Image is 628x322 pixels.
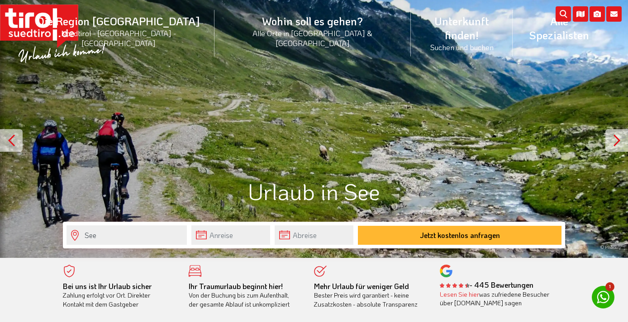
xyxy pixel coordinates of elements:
input: Anreise [191,225,270,245]
div: Von der Buchung bis zum Aufenthalt, der gesamte Ablauf ist unkompliziert [189,282,301,309]
small: Nordtirol - [GEOGRAPHIC_DATA] - [GEOGRAPHIC_DATA] [33,28,204,48]
a: Alle Spezialisten [513,4,605,52]
i: Kontakt [606,6,622,22]
button: Jetzt kostenlos anfragen [358,226,561,245]
div: was zufriedene Besucher über [DOMAIN_NAME] sagen [440,290,552,308]
div: Zahlung erfolgt vor Ort. Direkter Kontakt mit dem Gastgeber [63,282,175,309]
h1: Urlaub in See [63,179,565,204]
small: Suchen und buchen [422,42,502,52]
input: Abreise [275,225,353,245]
b: Mehr Urlaub für weniger Geld [314,281,409,291]
a: Die Region [GEOGRAPHIC_DATA]Nordtirol - [GEOGRAPHIC_DATA] - [GEOGRAPHIC_DATA] [23,4,214,58]
b: Ihr Traumurlaub beginnt hier! [189,281,283,291]
div: Bester Preis wird garantiert - keine Zusatzkosten - absolute Transparenz [314,282,426,309]
i: Karte öffnen [573,6,588,22]
a: Unterkunft finden!Suchen und buchen [411,4,513,62]
b: Bei uns ist Ihr Urlaub sicher [63,281,152,291]
b: - 445 Bewertungen [440,280,533,289]
i: Fotogalerie [590,6,605,22]
a: 1 [592,286,614,308]
small: Alle Orte in [GEOGRAPHIC_DATA] & [GEOGRAPHIC_DATA] [225,28,400,48]
a: Lesen Sie hier [440,290,479,299]
span: 1 [605,282,614,291]
a: Wohin soll es gehen?Alle Orte in [GEOGRAPHIC_DATA] & [GEOGRAPHIC_DATA] [214,4,411,58]
input: Wo soll's hingehen? [67,225,187,245]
